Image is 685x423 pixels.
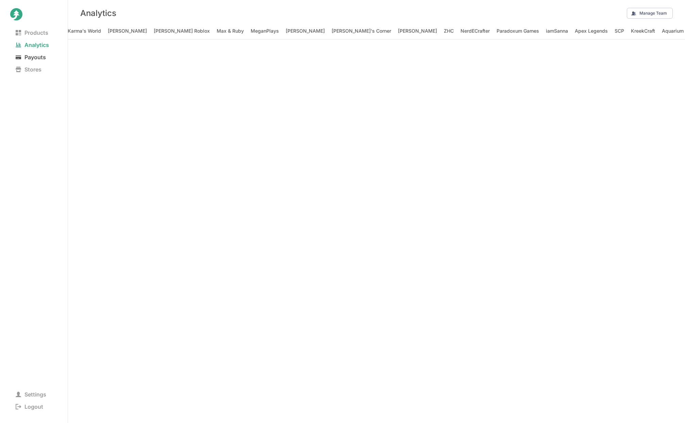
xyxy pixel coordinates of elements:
span: [PERSON_NAME] [398,26,437,36]
span: MeganPlays [251,26,279,36]
span: Products [10,28,54,37]
span: Analytics [10,40,54,50]
span: SCP [615,26,624,36]
span: iamSanna [546,26,568,36]
span: Settings [10,390,52,399]
span: Karma's World [68,26,101,36]
span: [PERSON_NAME] [286,26,325,36]
h3: Analytics [80,8,116,18]
span: NerdECrafter [461,26,490,36]
span: [PERSON_NAME] Roblox [154,26,210,36]
span: [PERSON_NAME] [108,26,147,36]
span: [PERSON_NAME]'s Corner [332,26,391,36]
button: Manage Team [627,8,673,19]
span: Stores [10,65,47,74]
span: Apex Legends [575,26,608,36]
span: KreekCraft [631,26,655,36]
span: Payouts [10,52,51,62]
span: Logout [10,402,49,411]
span: ZHC [444,26,454,36]
span: Paradoxum Games [497,26,539,36]
span: Max & Ruby [217,26,244,36]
